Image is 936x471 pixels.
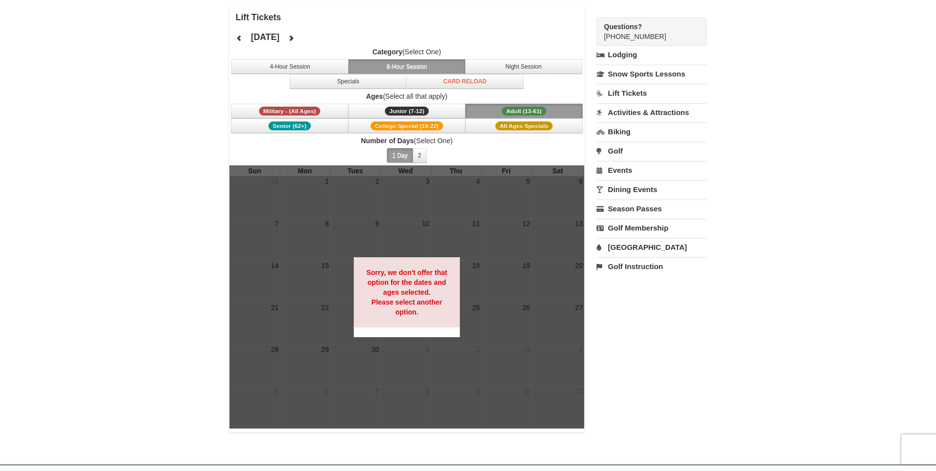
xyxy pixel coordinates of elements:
span: Junior (7-12) [385,107,429,116]
a: Snow Sports Lessons [597,65,707,83]
strong: Sorry, we don't offer that option for the dates and ages selected. Please select another option. [366,269,447,316]
strong: Number of Days [361,137,413,145]
span: Military - (All Ages) [259,107,321,116]
h4: [DATE] [251,32,279,42]
label: (Select One) [229,47,585,57]
a: Golf Instruction [597,257,707,275]
span: All Ages Specials [495,121,553,130]
a: Dining Events [597,180,707,198]
button: Card Reload [406,74,524,89]
button: All Ages Specials [465,118,583,133]
strong: Ages [366,92,383,100]
h4: Lift Tickets [236,12,585,22]
a: Activities & Attractions [597,103,707,121]
a: [GEOGRAPHIC_DATA] [597,238,707,256]
button: Night Session [465,59,582,74]
a: Lift Tickets [597,84,707,102]
a: Lodging [597,46,707,64]
span: [PHONE_NUMBER] [604,22,689,40]
button: Senior (62+) [231,118,348,133]
button: Specials [290,74,407,89]
button: 1 Day [387,148,413,163]
a: Biking [597,122,707,141]
button: Military - (All Ages) [231,104,348,118]
span: Senior (62+) [268,121,311,130]
button: Junior (7-12) [348,104,466,118]
label: (Select all that apply) [229,91,585,101]
button: 2 [412,148,427,163]
button: 8-Hour Session [348,59,466,74]
a: Golf [597,142,707,160]
button: Adult (13-61) [465,104,583,118]
span: College Special (18-22) [371,121,443,130]
a: Season Passes [597,199,707,218]
button: College Special (18-22) [348,118,466,133]
a: Events [597,161,707,179]
a: Golf Membership [597,219,707,237]
span: Adult (13-61) [502,107,546,116]
label: (Select One) [229,136,585,146]
strong: Questions? [604,23,642,31]
button: 4-Hour Session [231,59,349,74]
strong: Category [373,48,403,56]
